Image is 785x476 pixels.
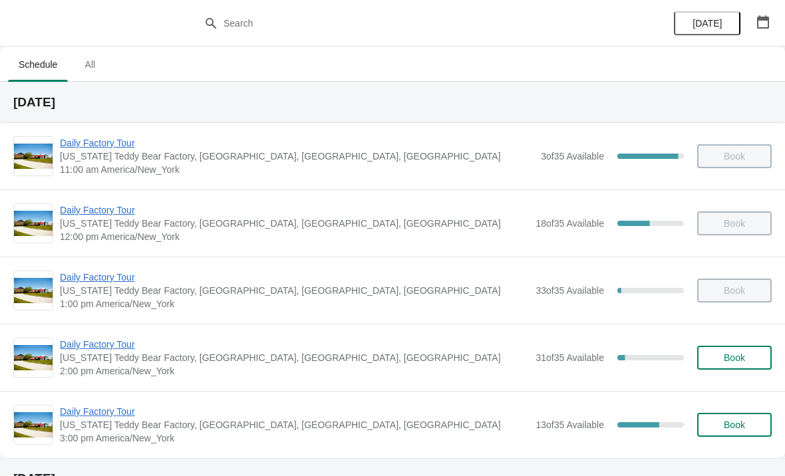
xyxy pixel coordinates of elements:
span: [US_STATE] Teddy Bear Factory, [GEOGRAPHIC_DATA], [GEOGRAPHIC_DATA], [GEOGRAPHIC_DATA] [60,217,529,230]
span: 1:00 pm America/New_York [60,297,529,310]
span: Schedule [8,53,68,76]
span: Daily Factory Tour [60,405,529,418]
span: [US_STATE] Teddy Bear Factory, [GEOGRAPHIC_DATA], [GEOGRAPHIC_DATA], [GEOGRAPHIC_DATA] [60,351,529,364]
img: Daily Factory Tour | Vermont Teddy Bear Factory, Shelburne Road, Shelburne, VT, USA | 12:00 pm Am... [14,211,53,237]
span: Daily Factory Tour [60,203,529,217]
span: 12:00 pm America/New_York [60,230,529,243]
span: Daily Factory Tour [60,136,534,150]
input: Search [223,11,589,35]
span: [US_STATE] Teddy Bear Factory, [GEOGRAPHIC_DATA], [GEOGRAPHIC_DATA], [GEOGRAPHIC_DATA] [60,418,529,431]
span: 18 of 35 Available [536,218,604,229]
span: 33 of 35 Available [536,285,604,296]
span: [US_STATE] Teddy Bear Factory, [GEOGRAPHIC_DATA], [GEOGRAPHIC_DATA], [GEOGRAPHIC_DATA] [60,284,529,297]
span: 3 of 35 Available [541,151,604,162]
span: Daily Factory Tour [60,271,529,284]
img: Daily Factory Tour | Vermont Teddy Bear Factory, Shelburne Road, Shelburne, VT, USA | 3:00 pm Ame... [14,412,53,438]
span: Daily Factory Tour [60,338,529,351]
span: 11:00 am America/New_York [60,163,534,176]
img: Daily Factory Tour | Vermont Teddy Bear Factory, Shelburne Road, Shelburne, VT, USA | 11:00 am Am... [14,144,53,170]
span: Book [724,352,745,363]
span: All [73,53,106,76]
img: Daily Factory Tour | Vermont Teddy Bear Factory, Shelburne Road, Shelburne, VT, USA | 1:00 pm Ame... [14,278,53,304]
button: [DATE] [674,11,740,35]
span: 31 of 35 Available [536,352,604,363]
span: 13 of 35 Available [536,419,604,430]
span: Book [724,419,745,430]
button: Book [697,413,772,437]
span: [US_STATE] Teddy Bear Factory, [GEOGRAPHIC_DATA], [GEOGRAPHIC_DATA], [GEOGRAPHIC_DATA] [60,150,534,163]
img: Daily Factory Tour | Vermont Teddy Bear Factory, Shelburne Road, Shelburne, VT, USA | 2:00 pm Ame... [14,345,53,371]
span: 2:00 pm America/New_York [60,364,529,378]
h2: [DATE] [13,96,772,109]
span: [DATE] [693,18,722,29]
span: 3:00 pm America/New_York [60,431,529,445]
button: Book [697,346,772,370]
